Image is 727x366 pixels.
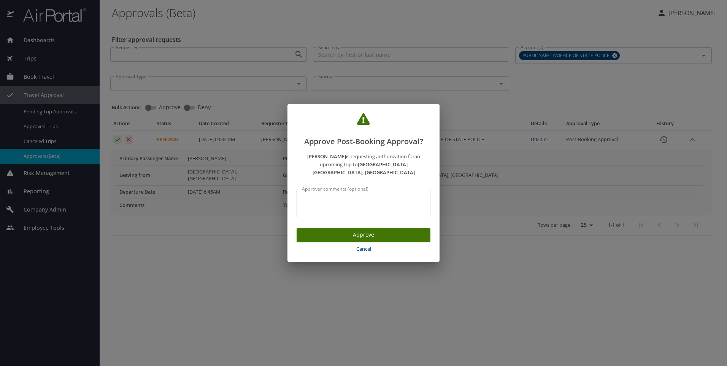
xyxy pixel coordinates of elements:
[303,230,424,240] span: Approve
[297,113,430,148] h2: Approve Post-Booking Approval?
[297,153,430,176] p: is requesting authorization for an upcoming trip to
[297,228,430,243] button: Approve
[307,153,346,160] strong: [PERSON_NAME]
[300,245,427,253] span: Cancel
[297,242,430,256] button: Cancel
[313,161,415,176] strong: [GEOGRAPHIC_DATA] [GEOGRAPHIC_DATA], [GEOGRAPHIC_DATA]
